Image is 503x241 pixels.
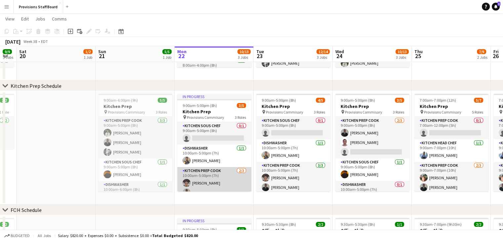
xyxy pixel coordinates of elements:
div: Salary $820.00 + Expenses $0.00 + Subsistence $0.00 = [58,233,198,238]
div: 3 Jobs [396,55,408,60]
app-job-card: 9:00am-5:00pm (8h)3/5Kitchen Prep Provisions Commisary3 RolesKitchen Prep Cook2/39:00am-5:00pm (8... [335,94,409,191]
a: Comms [49,15,69,23]
div: 3 Jobs [3,55,13,60]
span: 7:00am-7:00pm (12h) [420,98,456,103]
app-card-role: Kitchen Prep Cook3/310:00am-5:00pm (7h)[PERSON_NAME][PERSON_NAME] [256,162,330,203]
app-card-role: Kitchen Sous Chef0/19:00am-5:00pm (8h) [256,117,330,139]
span: Mon [177,49,187,54]
app-job-card: In progress9:00am-5:00pm (8h)3/5Kitchen Prep Provisions Commisary3 RolesKitchen Sous Chef0/19:00a... [177,94,251,191]
span: Total Budgeted $820.00 [152,233,198,238]
app-card-role: Dishwasher1/110:00am-5:00pm (7h)[PERSON_NAME] [256,139,330,162]
span: 25 [413,52,423,60]
span: Jobs [35,16,45,22]
div: 2 Jobs [477,55,487,60]
app-card-role: Kitchen Prep Cook2/39:00am-7:00pm (10h)[PERSON_NAME][PERSON_NAME] [414,162,488,203]
span: 21 [97,52,106,60]
span: 26 [492,52,499,60]
span: 2/2 [316,222,325,227]
app-card-role: Kitchen Prep Cook2/310:00am-5:00pm (7h)[PERSON_NAME][PERSON_NAME] [177,167,251,209]
h3: Office Shift [256,227,330,233]
span: Fri [493,49,499,54]
app-card-role: Kitchen Sous Chef1/19:00am-5:00pm (8h)[PERSON_NAME] [335,158,409,181]
h3: Kitchen Prep [98,103,172,109]
span: Thu [414,49,423,54]
span: 1/2 [83,49,93,54]
div: [DATE] [5,38,21,45]
span: 3/5 [395,98,404,103]
span: Comms [52,16,67,22]
span: 9:30am-5:30pm (8h) [262,222,296,227]
app-card-role: Kitchen Sous Chef1/19:00am-5:00pm (8h)[PERSON_NAME] [98,158,172,181]
span: Wed [335,49,344,54]
span: 1/1 [237,227,246,232]
span: 23 [255,52,264,60]
span: 9:00am-5:00pm (8h) [262,98,296,103]
h3: Office Shift [414,227,488,233]
div: 1 Job [84,55,92,60]
span: 9:30am-5:30pm (8h) [183,227,217,232]
div: FOH Schedule [11,207,42,213]
span: 10/13 [237,49,251,54]
span: Week 38 [22,39,38,44]
app-job-card: 7:00am-7:00pm (12h)5/7Kitchen Prep Provisions Commisary5 RolesKitchen Prep Cook0/17:00am-12:00pm ... [414,94,488,191]
h3: Kitchen Prep [335,103,409,109]
span: 9:30am-7:00pm (9h30m) [420,222,462,227]
h3: Kitchen Prep [177,109,251,115]
span: Provisions Commisary [187,115,224,120]
span: 22 [176,52,187,60]
span: Provisions Commisary [424,110,461,115]
span: 9:00am-5:00pm (8h) [183,103,217,108]
span: 9:00am-6:00pm (9h) [104,98,138,103]
app-job-card: 9:00am-5:00pm (8h)4/5Kitchen Prep Provisions Commisary3 RolesKitchen Sous Chef0/19:00am-5:00pm (8... [256,94,330,191]
span: 5 Roles [472,110,483,115]
app-card-role: Dishwasher1/110:00am-6:00pm (8h) [98,181,172,203]
app-card-role: Dishwasher0/110:00am-5:00pm (7h) [335,181,409,203]
span: 3/5 [237,103,246,108]
app-card-role: Dishwasher1/110:00am-5:00pm (7h)[PERSON_NAME] [177,145,251,167]
app-card-role: Kitchen Prep Cook3/39:00am-5:00pm (8h)[PERSON_NAME][PERSON_NAME][PERSON_NAME] [98,117,172,158]
span: 3 Roles [314,110,325,115]
h3: Kitchen Prep [414,103,488,109]
app-card-role: Kitchen Sous Chef0/19:00am-5:00pm (8h) [177,122,251,145]
a: 1 [492,3,500,11]
span: 5/5 [158,98,167,103]
button: Budgeted [3,232,31,239]
a: Jobs [33,15,48,23]
span: 9/9 [3,49,12,54]
span: 3 Roles [393,110,404,115]
div: In progress [177,218,251,223]
span: 1/1 [395,222,404,227]
span: 1 [497,2,500,6]
div: 1 Job [163,55,171,60]
span: All jobs [36,233,52,238]
span: 24 [334,52,344,60]
div: 9:00am-6:00pm (9h)5/5Kitchen Prep Provisions Commisary3 RolesKitchen Prep Cook3/39:00am-5:00pm (8... [98,94,172,191]
div: 3 Jobs [317,55,329,60]
div: EDT [41,39,48,44]
span: 2/2 [474,222,483,227]
a: Edit [19,15,31,23]
span: 12/14 [316,49,330,54]
span: Provisions Commisary [266,110,303,115]
span: Provisions Commisary [345,110,382,115]
app-card-role: Kitchen Head Chef1/19:00am-7:00pm (10h)[PERSON_NAME] [414,139,488,162]
h3: Kitchen Prep [256,103,330,109]
span: 9:30am-5:30pm (8h) [341,222,375,227]
span: Budgeted [11,233,30,238]
span: Provisions Commisary [108,110,145,115]
span: 20 [18,52,26,60]
span: 5/7 [474,98,483,103]
app-card-role: Kitchen Prep Cook2/39:00am-5:00pm (8h)[PERSON_NAME][PERSON_NAME] [335,117,409,158]
div: Kitchen Prep Schedule [11,83,62,89]
span: 3 Roles [156,110,167,115]
span: 9:00am-5:00pm (8h) [341,98,375,103]
div: 3 Jobs [238,55,250,60]
div: In progress [177,94,251,99]
span: 4/5 [316,98,325,103]
span: View [5,16,15,22]
span: Edit [21,16,29,22]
